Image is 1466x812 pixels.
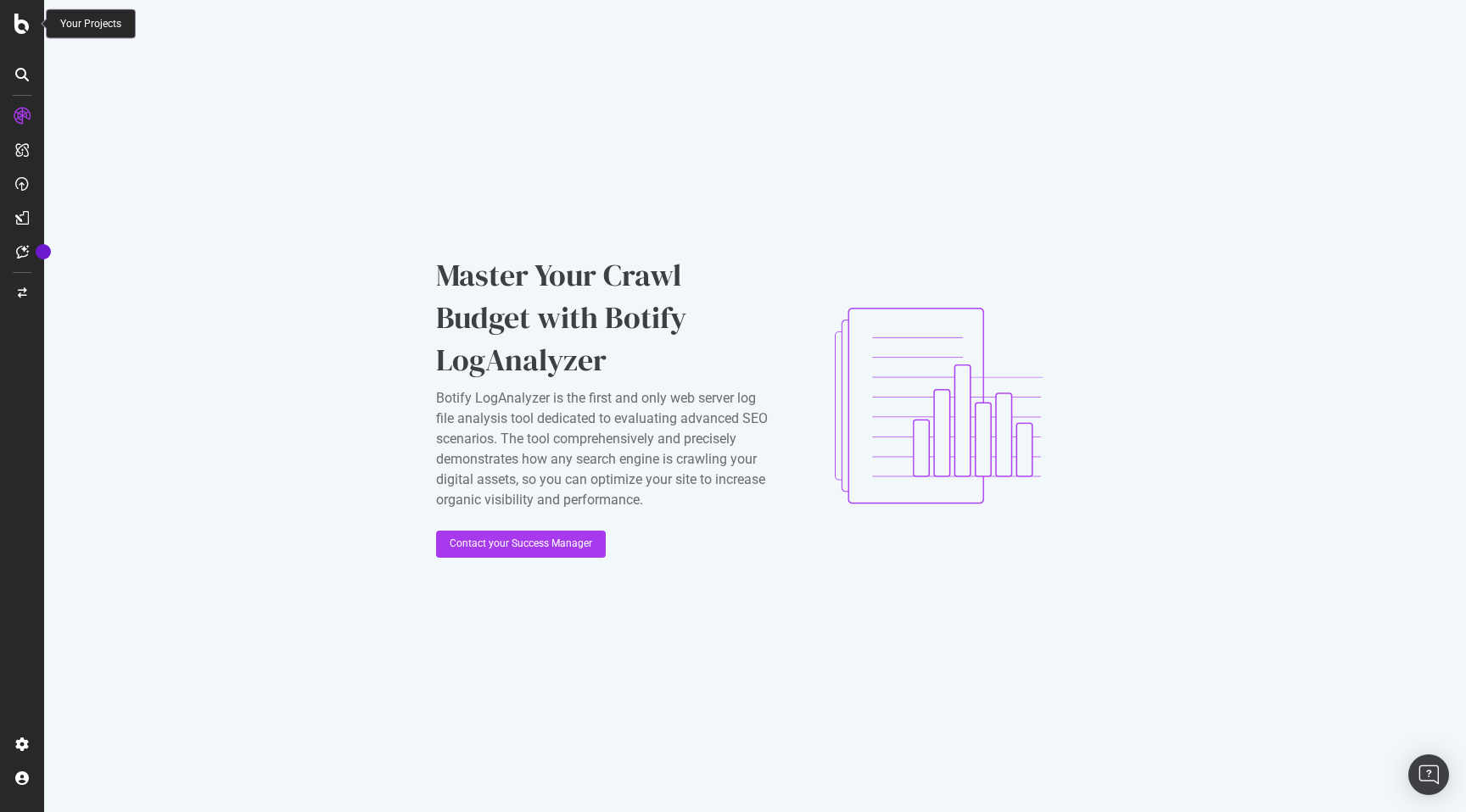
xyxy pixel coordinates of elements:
div: Contact your Success Manager [450,537,592,551]
img: ClxWCziB.png [803,270,1074,542]
div: Your Projects [60,17,121,31]
div: Tooltip anchor [36,244,51,259]
div: Master Your Crawl Budget with Botify LogAnalyzer [436,254,775,381]
div: Open Intercom Messenger [1408,754,1449,795]
button: Contact your Success Manager [436,531,606,558]
div: Botify LogAnalyzer is the first and only web server log file analysis tool dedicated to evaluatin... [436,388,775,510]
